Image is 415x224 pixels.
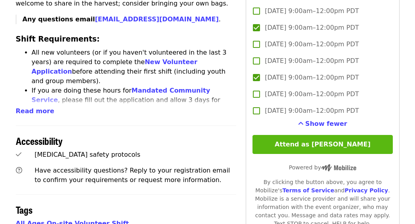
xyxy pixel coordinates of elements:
[32,86,237,124] li: If you are doing these hours for , please fill out the application and allow 3 days for approval....
[321,164,356,171] img: Powered by Mobilize
[265,73,359,82] span: [DATE] 9:00am–12:00pm PDT
[16,151,21,158] i: check icon
[32,58,197,75] a: New Volunteer Application
[265,23,359,32] span: [DATE] 9:00am–12:00pm PDT
[23,15,237,24] p: .
[16,203,33,216] span: Tags
[252,135,392,154] button: Attend as [PERSON_NAME]
[16,35,100,43] strong: Shift Requirements:
[95,15,218,23] a: [EMAIL_ADDRESS][DOMAIN_NAME]
[23,15,219,23] strong: Any questions email
[265,89,359,99] span: [DATE] 9:00am–12:00pm PDT
[16,167,22,174] i: question-circle icon
[16,106,54,116] button: Read more
[282,187,334,194] a: Terms of Service
[32,48,237,86] li: All new volunteers (or if you haven't volunteered in the last 3 years) are required to complete t...
[305,120,347,127] span: Show fewer
[34,150,236,159] div: [MEDICAL_DATA] safety protocols
[265,106,359,116] span: [DATE] 9:00am–12:00pm PDT
[265,40,359,49] span: [DATE] 9:00am–12:00pm PDT
[344,187,388,194] a: Privacy Policy
[298,119,347,129] button: See more timeslots
[16,134,63,148] span: Accessibility
[265,6,359,16] span: [DATE] 9:00am–12:00pm PDT
[289,164,356,171] span: Powered by
[16,107,54,115] span: Read more
[34,167,230,184] span: Have accessibility questions? Reply to your registration email to confirm your requirements or re...
[265,56,359,66] span: [DATE] 9:00am–12:00pm PDT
